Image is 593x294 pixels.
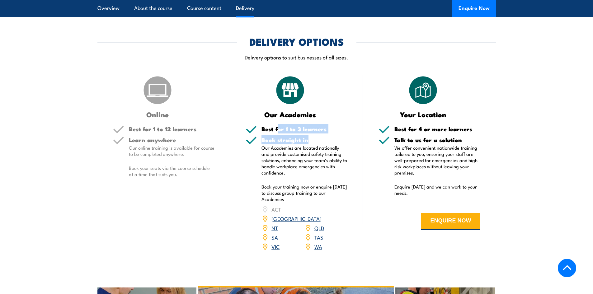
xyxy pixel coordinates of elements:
[113,111,202,118] h3: Online
[394,126,480,132] h5: Best for 4 or more learners
[271,243,280,250] a: VIC
[271,215,322,222] a: [GEOGRAPHIC_DATA]
[421,213,480,230] button: ENQUIRE NOW
[129,165,215,177] p: Book your seats via the course schedule at a time that suits you.
[261,145,347,176] p: Our Academies are located nationally and provide customised safety training solutions, enhancing ...
[129,145,215,157] p: Our online training is available for course to be completed anywhere.
[394,184,480,196] p: Enquire [DATE] and we can work to your needs.
[129,126,215,132] h5: Best for 1 to 12 learners
[261,137,347,143] h5: Book straight in
[379,111,468,118] h3: Your Location
[314,224,324,231] a: QLD
[314,243,322,250] a: WA
[314,233,323,241] a: TAS
[394,137,480,143] h5: Talk to us for a solution
[261,126,347,132] h5: Best for 1 to 3 learners
[271,233,278,241] a: SA
[249,37,344,46] h2: DELIVERY OPTIONS
[394,145,480,176] p: We offer convenient nationwide training tailored to you, ensuring your staff are well-prepared fo...
[129,137,215,143] h5: Learn anywhere
[97,54,496,61] p: Delivery options to suit businesses of all sizes.
[271,224,278,231] a: NT
[246,111,335,118] h3: Our Academies
[261,184,347,202] p: Book your training now or enquire [DATE] to discuss group training to our Academies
